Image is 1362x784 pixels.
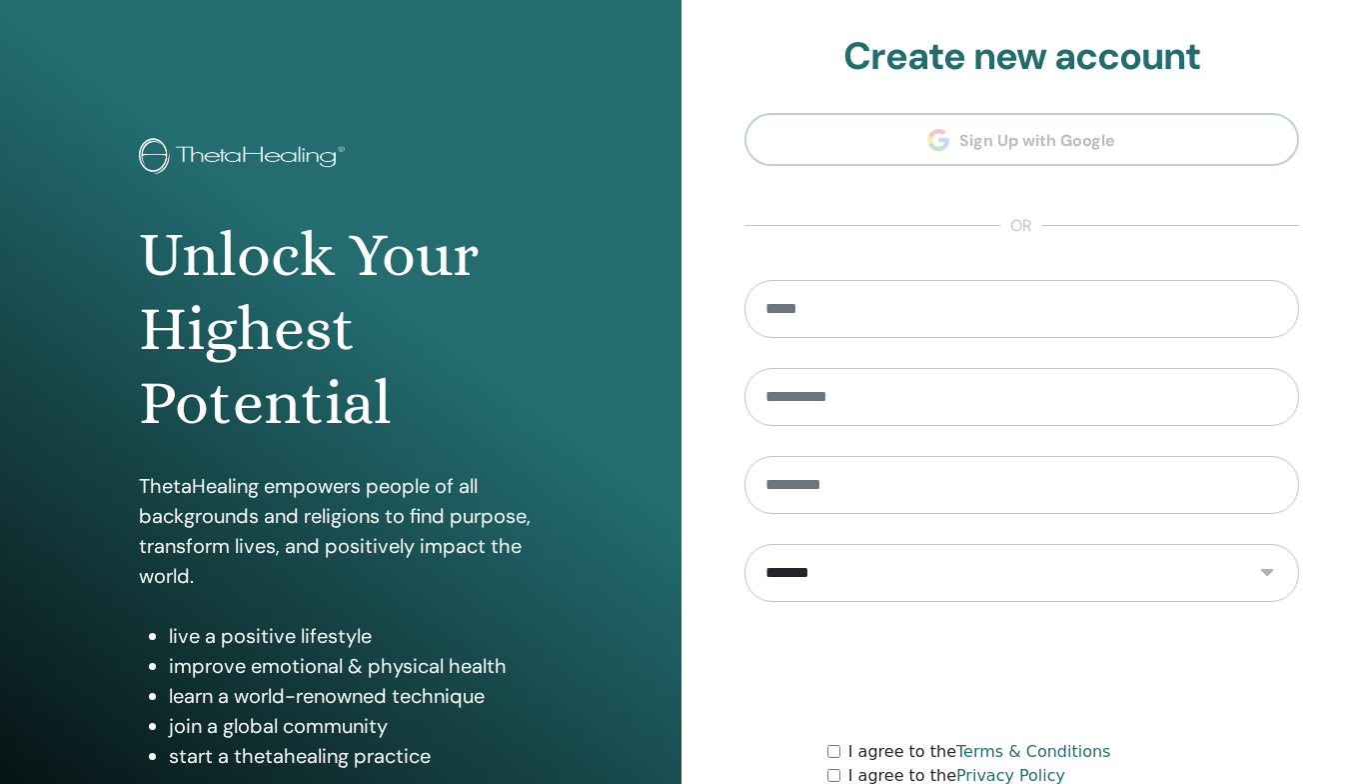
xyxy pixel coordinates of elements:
h1: Unlock Your Highest Potential [139,218,543,441]
p: ThetaHealing empowers people of all backgrounds and religions to find purpose, transform lives, a... [139,471,543,591]
h2: Create new account [744,34,1300,80]
li: learn a world-renowned technique [169,681,543,711]
li: live a positive lifestyle [169,621,543,651]
li: start a thetahealing practice [169,741,543,771]
li: improve emotional & physical health [169,651,543,681]
a: Terms & Conditions [956,742,1110,761]
li: join a global community [169,711,543,741]
iframe: reCAPTCHA [869,632,1173,710]
label: I agree to the [848,740,1111,764]
span: or [1000,214,1042,238]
